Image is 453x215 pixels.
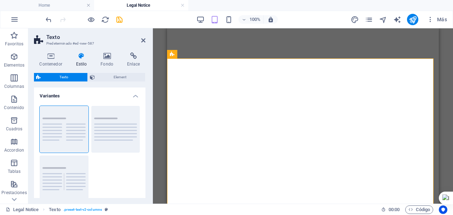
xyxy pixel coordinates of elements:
[424,14,450,25] button: Más
[115,15,124,24] button: save
[95,52,122,67] h4: Fondo
[394,207,395,212] span: :
[365,15,373,24] button: pages
[393,16,401,24] i: AI Writer
[70,52,95,67] h4: Estilo
[101,15,109,24] button: reload
[408,205,430,214] span: Código
[115,16,124,24] i: Guardar (Ctrl+S)
[427,16,447,23] span: Más
[4,147,24,153] p: Accordion
[45,16,53,24] i: Deshacer: Añadir elemento (Ctrl+Z)
[268,16,274,23] i: Al redimensionar, ajustar el nivel de zoom automáticamente para ajustarse al dispositivo elegido.
[409,16,417,24] i: Publicar
[34,73,87,81] button: Texto
[381,205,400,214] h6: Tiempo de la sesión
[239,15,264,24] button: 100%
[389,205,400,214] span: 00 00
[6,126,23,132] p: Cuadros
[43,73,85,81] span: Texto
[101,16,109,24] i: Volver a cargar página
[105,208,108,211] i: Este elemento es un preajuste personalizable
[4,62,24,68] p: Elementos
[87,15,95,24] button: Haz clic para salir del modo de previsualización y seguir editando
[97,73,143,81] span: Element
[405,205,433,214] button: Código
[393,15,401,24] button: text_generator
[351,16,359,24] i: Diseño (Ctrl+Alt+Y)
[46,34,145,40] h2: Texto
[439,205,447,214] button: Usercentrics
[44,15,53,24] button: undo
[379,15,387,24] button: navigator
[49,205,108,214] nav: breadcrumb
[379,16,387,24] i: Navegador
[94,1,188,9] h4: Legal Notice
[4,84,24,89] p: Columnas
[46,40,131,47] h3: Predeterminado #ed-new-587
[407,14,418,25] button: publish
[1,190,27,196] p: Prestaciones
[5,41,23,47] p: Favoritos
[6,205,39,214] a: Haz clic para cancelar la selección y doble clic para abrir páginas
[4,105,24,111] p: Contenido
[121,52,145,67] h4: Enlace
[350,15,359,24] button: design
[249,15,260,24] h6: 100%
[63,205,102,214] span: . preset-text-v2-columns
[49,205,60,214] span: Haz clic para seleccionar y doble clic para editar
[34,52,70,67] h4: Contenedor
[8,169,21,174] p: Tablas
[34,87,145,100] h4: Variantes
[88,73,145,81] button: Element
